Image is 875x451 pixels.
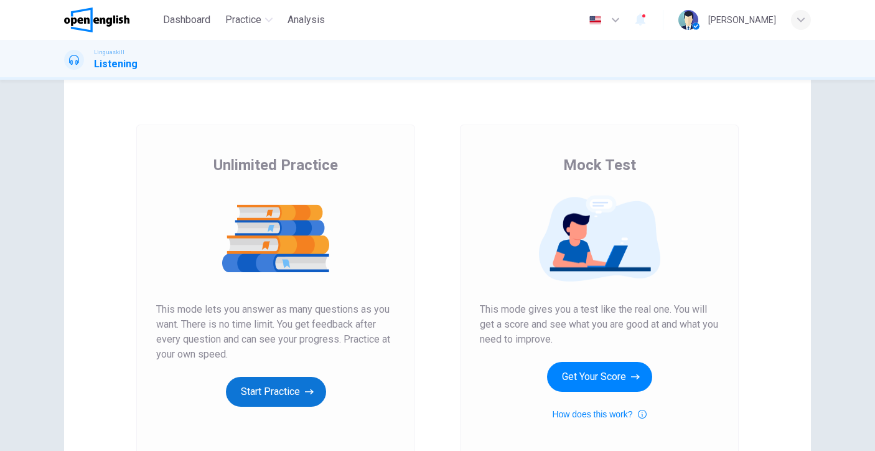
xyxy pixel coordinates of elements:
[708,12,776,27] div: [PERSON_NAME]
[64,7,129,32] img: OpenEnglish logo
[226,377,326,407] button: Start Practice
[220,9,278,31] button: Practice
[563,155,636,175] span: Mock Test
[156,302,395,362] span: This mode lets you answer as many questions as you want. There is no time limit. You get feedback...
[225,12,261,27] span: Practice
[547,362,652,392] button: Get Your Score
[94,57,138,72] h1: Listening
[94,48,124,57] span: Linguaskill
[213,155,338,175] span: Unlimited Practice
[587,16,603,25] img: en
[552,407,646,422] button: How does this work?
[480,302,719,347] span: This mode gives you a test like the real one. You will get a score and see what you are good at a...
[158,9,215,31] button: Dashboard
[678,10,698,30] img: Profile picture
[283,9,330,31] button: Analysis
[288,12,325,27] span: Analysis
[64,7,158,32] a: OpenEnglish logo
[163,12,210,27] span: Dashboard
